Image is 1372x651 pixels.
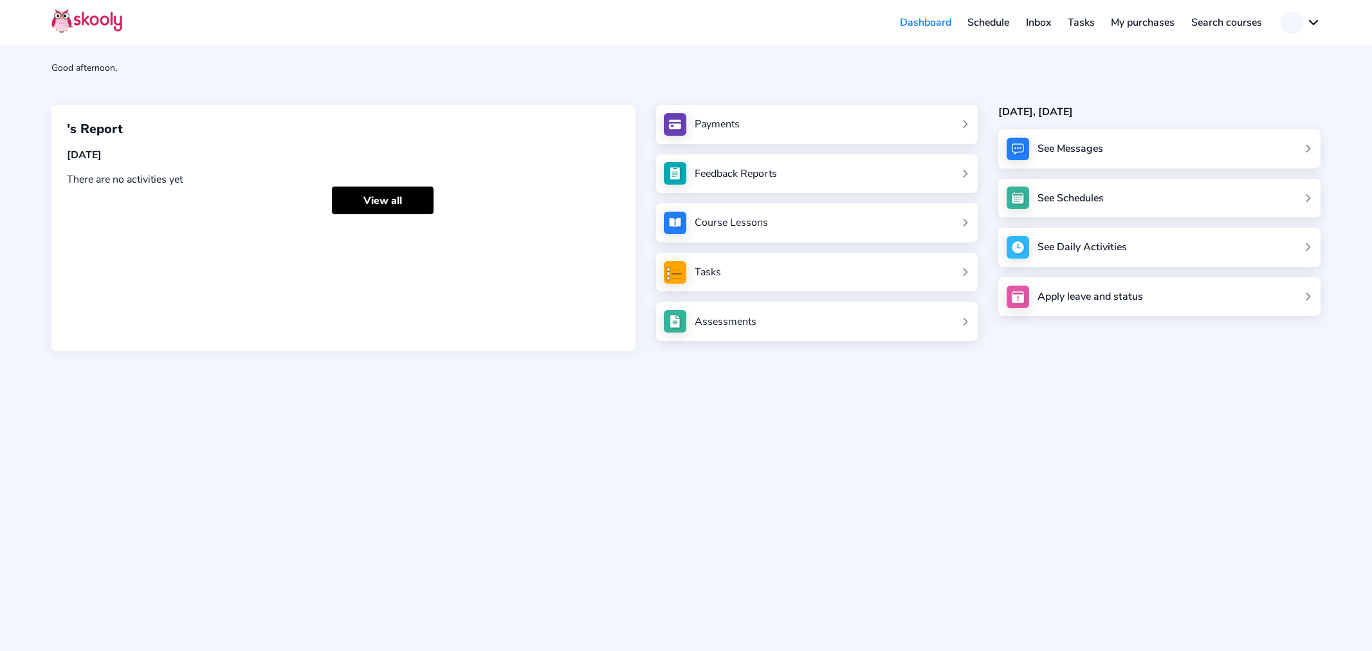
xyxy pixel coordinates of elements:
div: Assessments [695,315,756,329]
img: see_atten.jpg [664,162,686,185]
button: chevron down outline [1281,12,1321,34]
a: See Daily Activities [998,228,1321,267]
a: Tasks [664,261,969,284]
img: messages.jpg [1007,138,1029,160]
a: Assessments [664,310,969,333]
a: Apply leave and status [998,277,1321,316]
img: payments.jpg [664,113,686,136]
div: [DATE], [DATE] [998,105,1321,119]
a: View all [332,187,434,214]
a: Payments [664,113,969,136]
div: Apply leave and status [1038,289,1143,304]
div: See Messages [1038,142,1103,156]
a: Search courses [1183,12,1270,33]
div: Payments [695,117,740,131]
a: Dashboard [892,12,960,33]
div: Good afternoon, [51,62,1321,74]
div: Course Lessons [695,215,768,230]
img: activity.jpg [1007,236,1029,259]
div: Feedback Reports [695,167,777,181]
div: See Schedules [1038,191,1104,205]
a: Inbox [1018,12,1059,33]
img: apply_leave.jpg [1007,286,1029,308]
a: See Schedules [998,179,1321,218]
img: tasksForMpWeb.png [664,261,686,284]
img: Skooly [51,8,122,33]
div: Tasks [695,265,721,279]
a: Tasks [1059,12,1103,33]
span: 's Report [67,120,123,138]
img: schedule.jpg [1007,187,1029,209]
a: Feedback Reports [664,162,969,185]
div: [DATE] [67,148,620,162]
img: assessments.jpg [664,310,686,333]
a: Schedule [960,12,1018,33]
a: My purchases [1102,12,1183,33]
div: See Daily Activities [1038,240,1127,254]
a: Course Lessons [664,212,969,234]
div: There are no activities yet [67,172,620,187]
img: courses.jpg [664,212,686,234]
